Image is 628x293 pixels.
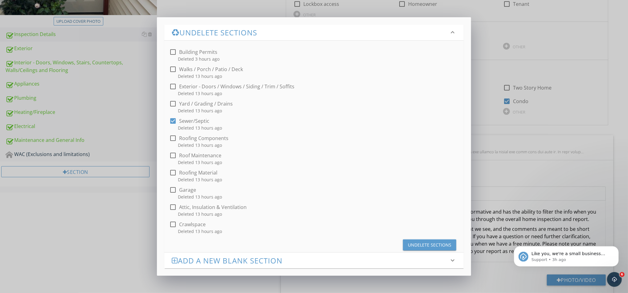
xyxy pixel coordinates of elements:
div: Deleted 13 hours ago [170,73,460,79]
div: Sewer/Septic [179,118,209,124]
div: Deleted 13 hours ago [170,194,460,200]
div: Deleted 13 hours ago [170,211,460,217]
iframe: Intercom live chat [607,272,622,287]
div: Garage [179,187,196,193]
div: Deleted 13 hours ago [170,90,460,97]
div: Deleted 13 hours ago [170,125,460,131]
div: Crawlspace [179,221,206,227]
span: 6 [620,272,625,277]
div: Deleted 13 hours ago [170,228,460,235]
div: Deleted 13 hours ago [170,142,460,148]
div: Roof Maintenance [179,152,221,159]
i: keyboard_arrow_down [449,29,456,36]
h3: Undelete Sections [172,28,449,37]
div: Roofing Components [179,135,228,141]
div: Attic, Insulation & Ventilation [179,204,247,210]
div: Walks / Porch / Patio / Deck [179,66,243,72]
iframe: Intercom notifications message [505,233,628,276]
button: Undelete Sections [403,239,456,251]
div: Building Permits [179,49,217,55]
p: Message from Support, sent 3h ago [27,24,106,29]
div: Deleted 13 hours ago [170,176,460,183]
span: Like you, we're a small business that relies on reviews to grow. If you have a few minutes, we'd ... [27,18,105,53]
div: Deleted 13 hours ago [170,159,460,166]
div: Roofing Material [179,170,217,176]
h3: Add a new Blank Section [172,256,449,265]
div: Yard / Grading / Drains [179,101,233,107]
i: keyboard_arrow_down [449,257,456,264]
div: Deleted 13 hours ago [170,107,460,114]
div: Undelete Sections [408,242,451,248]
div: Exterior - Doors / Windows / Siding / Trim / Soffits [179,83,294,90]
div: Deleted 3 hours ago [170,56,460,62]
